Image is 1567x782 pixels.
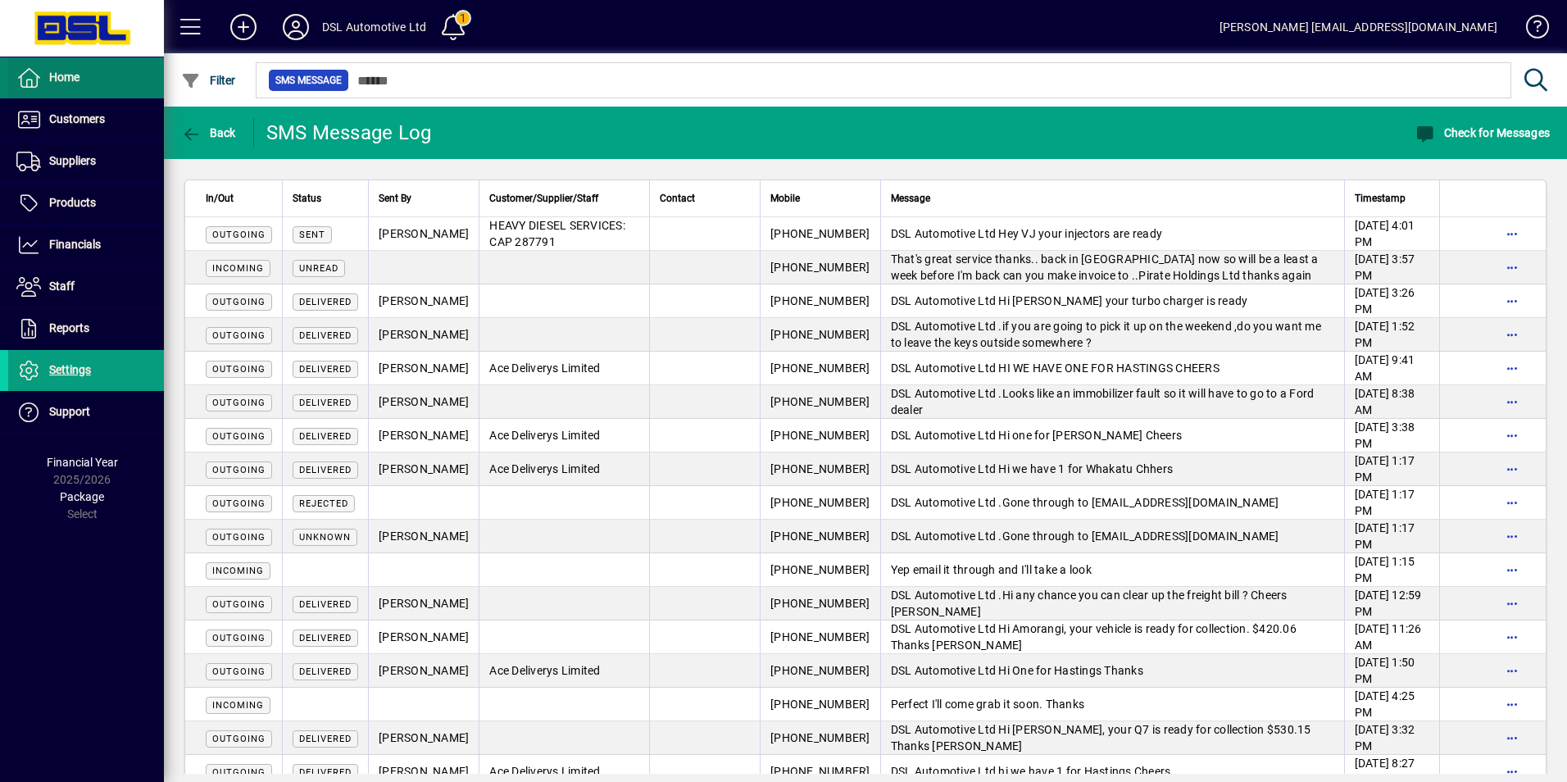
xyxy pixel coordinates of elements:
[49,70,79,84] span: Home
[489,765,600,778] span: Ace Deliverys Limited
[212,734,266,744] span: OUTGOING
[489,219,625,248] span: HEAVY DIESEL SERVICES: CAP 287791
[1411,118,1554,148] button: Check for Messages
[212,297,266,307] span: OUTGOING
[299,398,352,408] span: Delivered
[489,462,600,475] span: Ace Deliverys Limited
[212,767,266,778] span: OUTGOING
[299,465,352,475] span: Delivered
[8,183,164,224] a: Products
[1344,284,1439,318] td: [DATE] 3:26 PM
[770,328,870,341] span: [PHONE_NUMBER]
[880,251,1344,284] td: That's great service thanks.. back in [GEOGRAPHIC_DATA] now so will be a least a week before I'm ...
[212,599,266,610] span: OUTGOING
[299,330,352,341] span: Delivered
[880,452,1344,486] td: DSL Automotive Ltd Hi we have 1 for Whakatu Chhers
[212,364,266,375] span: OUTGOING
[880,419,1344,452] td: DSL Automotive Ltd Hi one for [PERSON_NAME] Cheers
[299,230,325,240] span: Sent
[880,587,1344,621] td: DSL Automotive Ltd .Hi any chance you can clear up the freight bill ? Cheers [PERSON_NAME]
[1499,221,1525,247] button: More options
[379,429,469,442] span: [PERSON_NAME]
[1499,288,1525,314] button: More options
[770,698,870,711] span: [PHONE_NUMBER]
[1415,126,1550,139] span: Check for Messages
[1344,587,1439,621] td: [DATE] 12:59 PM
[212,633,266,643] span: OUTGOING
[299,767,352,778] span: Delivered
[212,230,266,240] span: OUTGOING
[299,532,351,543] span: Unknown
[379,328,469,341] span: [PERSON_NAME]
[880,486,1344,520] td: DSL Automotive Ltd .Gone through to [EMAIL_ADDRESS][DOMAIN_NAME]
[379,395,469,408] span: [PERSON_NAME]
[770,395,870,408] span: [PHONE_NUMBER]
[8,57,164,98] a: Home
[379,227,469,240] span: [PERSON_NAME]
[1344,251,1439,284] td: [DATE] 3:57 PM
[1344,621,1439,654] td: [DATE] 11:26 AM
[770,630,870,643] span: [PHONE_NUMBER]
[880,520,1344,553] td: DSL Automotive Ltd .Gone through to [EMAIL_ADDRESS][DOMAIN_NAME]
[1499,456,1525,482] button: More options
[880,654,1344,688] td: DSL Automotive Ltd Hi One for Hastings Thanks
[880,284,1344,318] td: DSL Automotive Ltd Hi [PERSON_NAME] your turbo charger is ready
[1499,657,1525,684] button: More options
[1344,553,1439,587] td: [DATE] 1:15 PM
[181,74,236,87] span: Filter
[212,532,266,543] span: OUTGOING
[379,630,469,643] span: [PERSON_NAME]
[489,664,600,677] span: Ace Deliverys Limited
[1220,14,1497,40] div: [PERSON_NAME] [EMAIL_ADDRESS][DOMAIN_NAME]
[1344,385,1439,419] td: [DATE] 8:38 AM
[880,352,1344,385] td: DSL Automotive Ltd HI WE HAVE ONE FOR HASTINGS CHEERS
[212,398,266,408] span: OUTGOING
[1499,725,1525,751] button: More options
[489,361,600,375] span: Ace Deliverys Limited
[322,14,426,40] div: DSL Automotive Ltd
[880,621,1344,654] td: DSL Automotive Ltd Hi Amorangi, your vehicle is ready for collection. $420.06 Thanks [PERSON_NAME]
[1514,3,1547,57] a: Knowledge Base
[8,392,164,433] a: Support
[1355,189,1429,207] div: Timestamp
[164,118,254,148] app-page-header-button: Back
[1344,520,1439,553] td: [DATE] 1:17 PM
[379,462,469,475] span: [PERSON_NAME]
[49,154,96,167] span: Suppliers
[379,189,411,207] span: Sent By
[379,294,469,307] span: [PERSON_NAME]
[1499,254,1525,280] button: More options
[1344,688,1439,721] td: [DATE] 4:25 PM
[1499,389,1525,415] button: More options
[49,280,75,293] span: Staff
[1499,321,1525,348] button: More options
[299,431,352,442] span: Delivered
[770,429,870,442] span: [PHONE_NUMBER]
[299,364,352,375] span: Delivered
[770,462,870,475] span: [PHONE_NUMBER]
[1344,318,1439,352] td: [DATE] 1:52 PM
[770,765,870,778] span: [PHONE_NUMBER]
[299,666,352,677] span: Delivered
[266,120,432,146] div: SMS Message Log
[299,599,352,610] span: Delivered
[770,664,870,677] span: [PHONE_NUMBER]
[177,66,240,95] button: Filter
[49,196,96,209] span: Products
[212,566,264,576] span: INCOMING
[1344,486,1439,520] td: [DATE] 1:17 PM
[275,72,342,89] span: SMS Message
[379,731,469,744] span: [PERSON_NAME]
[212,465,266,475] span: OUTGOING
[1499,355,1525,381] button: More options
[8,266,164,307] a: Staff
[379,530,469,543] span: [PERSON_NAME]
[60,490,104,503] span: Package
[8,99,164,140] a: Customers
[299,297,352,307] span: Delivered
[1344,217,1439,251] td: [DATE] 4:01 PM
[770,189,800,207] span: Mobile
[880,318,1344,352] td: DSL Automotive Ltd .if you are going to pick it up on the weekend ,do you want me to leave the ke...
[770,563,870,576] span: [PHONE_NUMBER]
[217,12,270,42] button: Add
